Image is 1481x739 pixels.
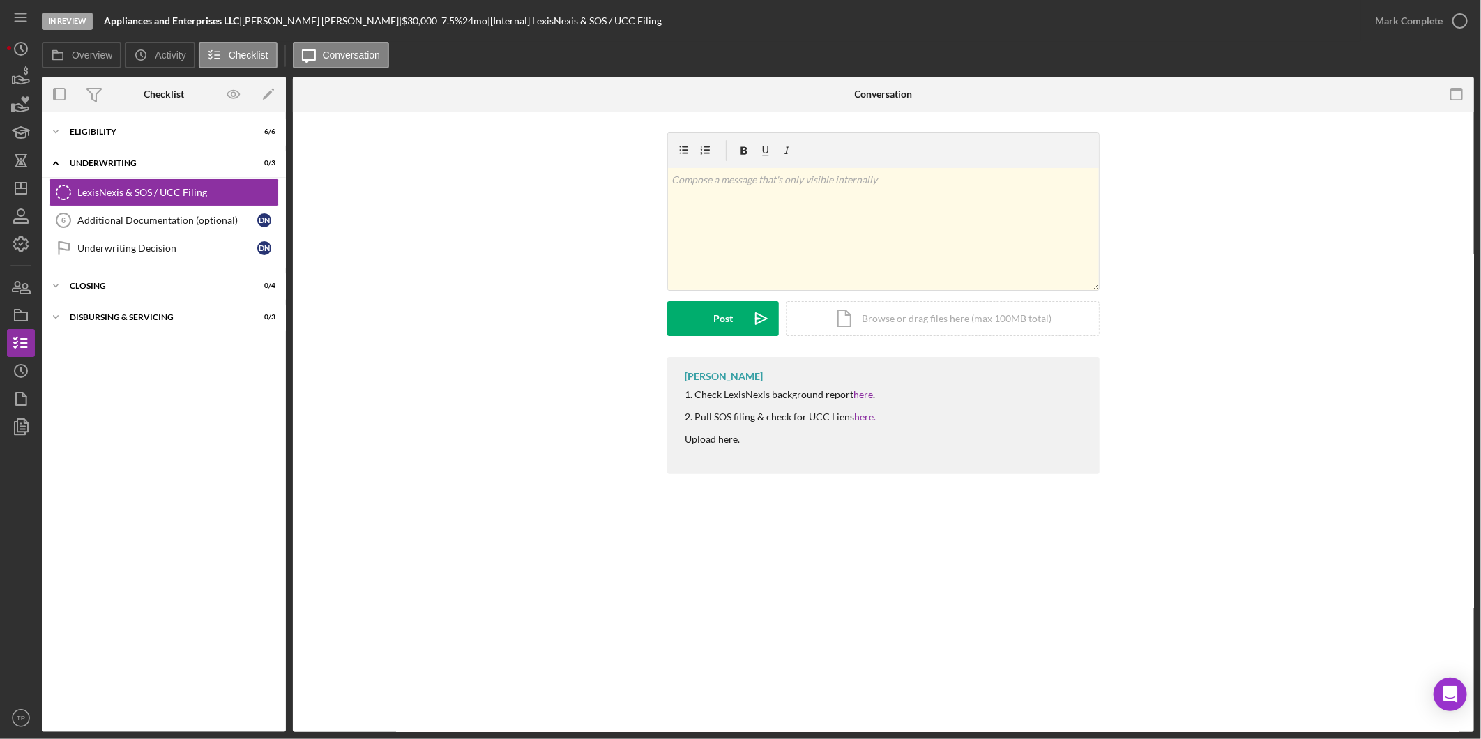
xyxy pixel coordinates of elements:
[685,434,876,445] div: Upload here.
[293,42,390,68] button: Conversation
[441,15,462,26] div: 7.5 %
[144,89,184,100] div: Checklist
[42,42,121,68] button: Overview
[1434,678,1467,711] div: Open Intercom Messenger
[17,715,25,722] text: TP
[125,42,195,68] button: Activity
[713,301,733,336] div: Post
[854,411,876,422] a: here.
[7,704,35,732] button: TP
[685,371,763,382] div: [PERSON_NAME]
[250,313,275,321] div: 0 / 3
[49,206,279,234] a: 6Additional Documentation (optional)DN
[77,187,278,198] div: LexisNexis & SOS / UCC Filing
[70,313,241,321] div: Disbursing & Servicing
[61,216,66,224] tspan: 6
[72,49,112,61] label: Overview
[685,411,876,422] div: 2. Pull SOS filing & check for UCC Liens
[1375,7,1443,35] div: Mark Complete
[855,89,913,100] div: Conversation
[49,234,279,262] a: Underwriting DecisionDN
[242,15,402,26] div: [PERSON_NAME] [PERSON_NAME] |
[49,178,279,206] a: LexisNexis & SOS / UCC Filing
[1361,7,1474,35] button: Mark Complete
[70,159,241,167] div: Underwriting
[70,282,241,290] div: Closing
[104,15,242,26] div: |
[155,49,185,61] label: Activity
[250,159,275,167] div: 0 / 3
[250,128,275,136] div: 6 / 6
[462,15,487,26] div: 24 mo
[402,15,437,26] span: $30,000
[42,13,93,30] div: In Review
[853,388,873,400] a: here
[323,49,381,61] label: Conversation
[667,301,779,336] button: Post
[685,389,876,400] div: 1. Check LexisNexis background report .
[77,243,257,254] div: Underwriting Decision
[70,128,241,136] div: Eligibility
[229,49,268,61] label: Checklist
[104,15,239,26] b: Appliances and Enterprises LLC
[250,282,275,290] div: 0 / 4
[199,42,278,68] button: Checklist
[257,213,271,227] div: D N
[257,241,271,255] div: D N
[77,215,257,226] div: Additional Documentation (optional)
[487,15,662,26] div: | [Internal] LexisNexis & SOS / UCC Filing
